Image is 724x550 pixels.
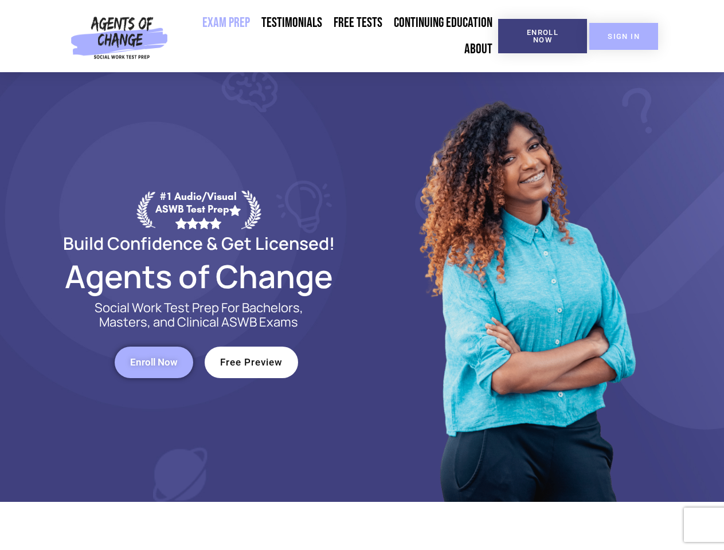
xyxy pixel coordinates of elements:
[220,357,283,367] span: Free Preview
[81,301,316,329] p: Social Work Test Prep For Bachelors, Masters, and Clinical ASWB Exams
[197,10,256,36] a: Exam Prep
[411,72,640,502] img: Website Image 1 (1)
[498,19,587,53] a: Enroll Now
[328,10,388,36] a: Free Tests
[589,23,658,50] a: SIGN IN
[516,29,569,44] span: Enroll Now
[173,10,498,62] nav: Menu
[130,357,178,367] span: Enroll Now
[205,347,298,378] a: Free Preview
[36,263,362,289] h2: Agents of Change
[155,190,241,229] div: #1 Audio/Visual ASWB Test Prep
[608,33,640,40] span: SIGN IN
[256,10,328,36] a: Testimonials
[459,36,498,62] a: About
[36,235,362,252] h2: Build Confidence & Get Licensed!
[115,347,193,378] a: Enroll Now
[388,10,498,36] a: Continuing Education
